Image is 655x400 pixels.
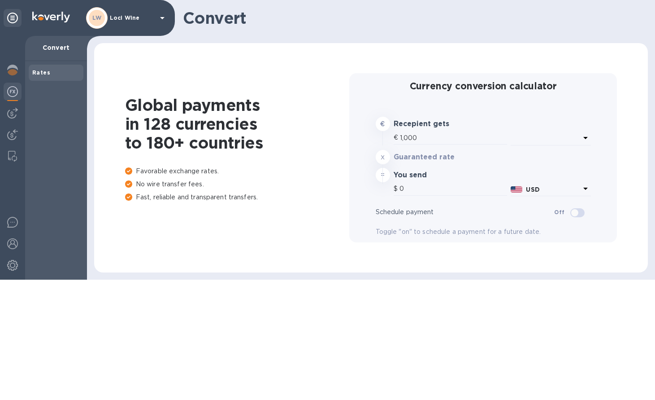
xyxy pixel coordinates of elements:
[399,182,507,196] input: Amount
[125,180,349,189] p: No wire transfer fees.
[380,120,385,127] strong: €
[394,182,399,196] div: $
[394,153,481,162] h3: Guaranteed rate
[32,69,50,76] b: Rates
[376,150,390,164] div: x
[376,207,555,217] p: Schedule payment
[394,131,400,145] div: €
[376,227,591,237] p: Toggle "on" to schedule a payment for a future date.
[32,43,80,52] p: Convert
[125,96,349,152] h1: Global payments in 128 currencies to 180+ countries
[554,209,564,215] b: Off
[7,86,18,97] img: Foreign exchange
[400,131,507,145] input: Amount
[125,167,349,176] p: Favorable exchange rates.
[394,120,481,128] h3: Recepient gets
[92,14,102,21] b: LW
[526,186,539,193] b: USD
[125,193,349,202] p: Fast, reliable and transparent transfers.
[4,9,22,27] div: Unpin categories
[511,186,523,193] img: USD
[376,80,591,92] h2: Currency conversion calculator
[394,171,481,180] h3: You send
[110,15,155,21] p: Loci Wine
[376,168,390,182] div: =
[183,9,641,27] h1: Convert
[32,12,70,22] img: Logo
